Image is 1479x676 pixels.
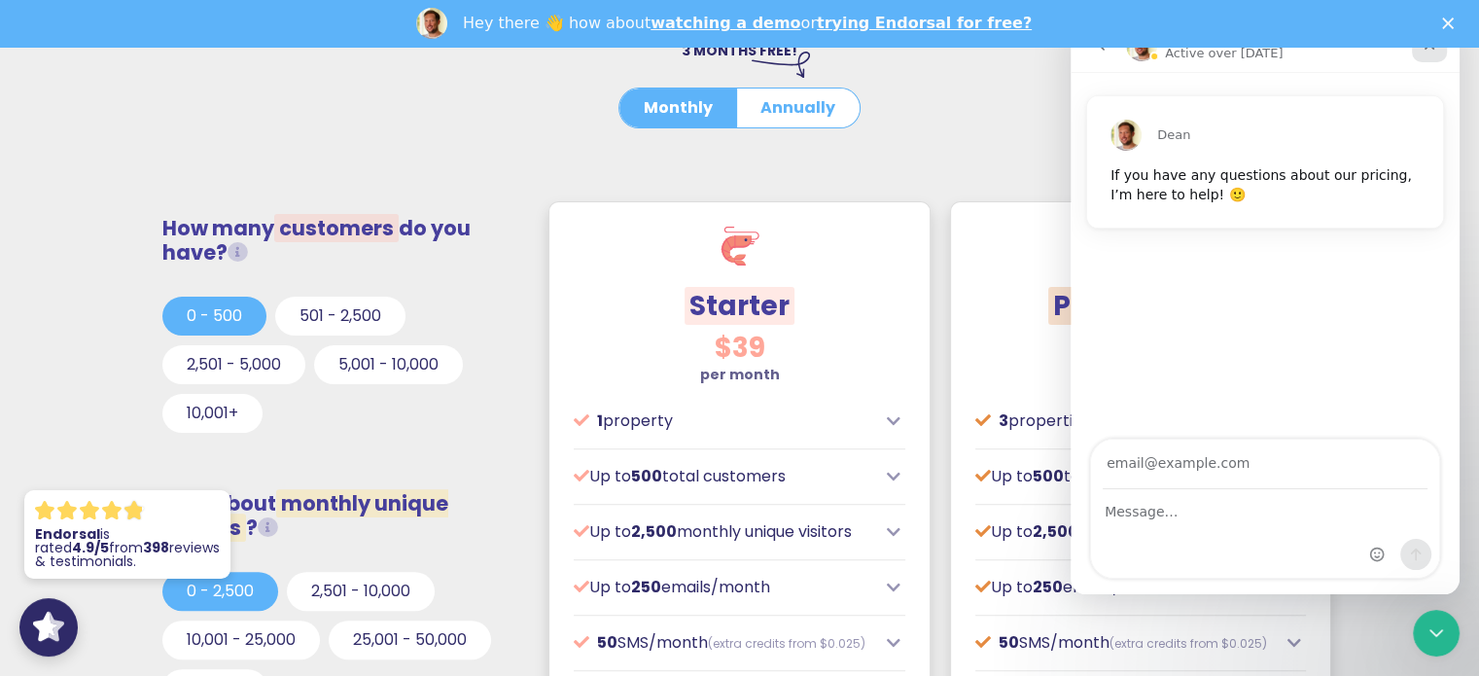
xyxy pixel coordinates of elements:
h3: How many do you have? [162,216,515,265]
p: Up to emails/month [574,576,876,599]
span: 3 [999,409,1008,432]
span: 2,500 [631,520,677,543]
span: 500 [1033,465,1064,487]
a: watching a demo [651,14,800,32]
p: Up to emails/month [975,576,1278,599]
p: SMS/month [574,631,876,655]
span: 2,500 [1033,520,1078,543]
p: Up to total customers [574,465,876,488]
strong: Endorsal [35,524,100,544]
button: Monthly [619,89,737,127]
span: monthly unique visitors [162,489,448,542]
span: 50 [999,631,1019,654]
span: (extra credits from $0.025) [1109,635,1267,652]
span: $39 [715,329,765,367]
span: Professional [1048,287,1234,325]
button: 2,501 - 5,000 [162,345,305,384]
p: Up to monthly unique visitors [975,520,1278,544]
iframe: Intercom live chat [1071,19,1460,594]
p: is rated from reviews & testimonials. [35,527,220,568]
span: 50 [597,631,617,654]
p: Up to total customers [975,465,1278,488]
button: 0 - 500 [162,297,266,336]
img: shrimp.svg [721,227,759,266]
button: Annually [736,89,860,127]
p: properties [975,409,1278,433]
img: Profile image for Dean [416,8,447,39]
button: 10,001+ [162,394,263,433]
span: Starter [685,287,794,325]
p: property [574,409,876,433]
div: Close [1442,18,1461,29]
button: 2,501 - 10,000 [287,572,435,611]
button: 5,001 - 10,000 [314,345,463,384]
span: (extra credits from $0.025) [708,635,865,652]
button: 501 - 2,500 [275,297,405,336]
span: 250 [631,576,661,598]
span: customers [274,214,399,242]
button: 25,001 - 50,000 [329,621,491,659]
a: trying Endorsal for free? [817,14,1032,32]
strong: per month [700,365,780,384]
h3: How about ? [162,491,515,540]
i: Unique visitors that view our social proof tools (widgets, FOMO popups or Wall of Love) on your w... [258,517,278,538]
span: 3 MONTHS FREE! [682,41,797,60]
strong: 4.9/5 [72,538,109,557]
button: 0 - 2,500 [162,572,278,611]
strong: 398 [143,538,169,557]
span: 250 [1033,576,1063,598]
img: arrow-right-down.svg [752,52,810,77]
div: Hey there 👋 how about or [463,14,1032,33]
i: Total customers from whom you request testimonials/reviews. [228,242,248,263]
span: 1 [597,409,603,432]
span: 500 [631,465,662,487]
button: 10,001 - 25,000 [162,621,320,659]
p: SMS/month [975,631,1278,655]
iframe: Intercom live chat [1413,610,1460,657]
p: Up to monthly unique visitors [574,520,876,544]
